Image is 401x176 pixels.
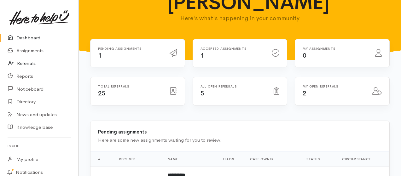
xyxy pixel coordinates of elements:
h6: My open referrals [303,85,365,88]
span: 1 [98,52,102,60]
span: 2 [303,89,306,97]
span: 0 [303,52,306,60]
th: Status [301,151,337,167]
h6: All open referrals [200,85,266,88]
th: Circumstance [337,151,389,167]
h6: My assignments [303,47,368,50]
p: Here's what's happening in your community [167,14,313,23]
h6: Total referrals [98,85,162,88]
span: 5 [200,89,204,97]
h6: Pending assignments [98,47,162,50]
div: Here are some new assignments waiting for you to review. [98,137,382,144]
th: Case Owner [245,151,301,167]
th: Flags [218,151,245,167]
th: Received [114,151,163,167]
span: 1 [200,52,204,60]
h6: Profile [8,142,71,150]
th: # [90,151,114,167]
th: Name [163,151,218,167]
b: Pending assignments [98,129,147,135]
span: 25 [98,89,105,97]
h6: Accepted assignments [200,47,264,50]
